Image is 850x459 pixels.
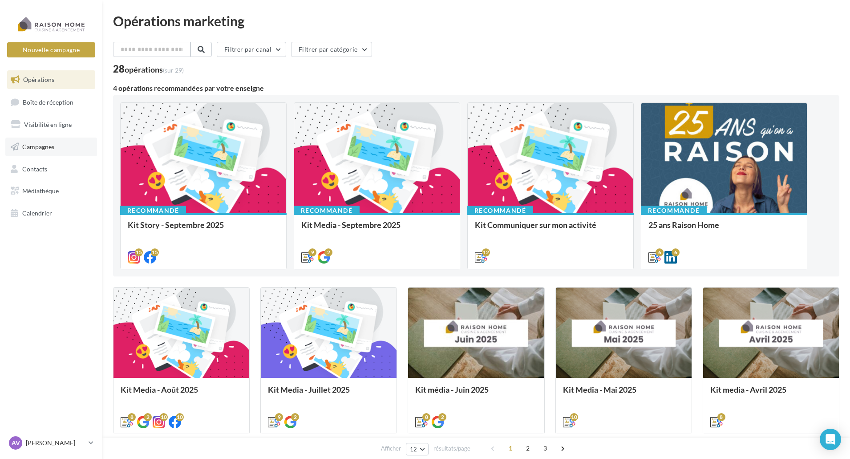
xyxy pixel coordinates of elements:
div: 12 [482,248,490,256]
a: Médiathèque [5,182,97,200]
div: 2 [438,413,446,421]
div: 15 [135,248,143,256]
div: 2 [324,248,332,256]
span: Médiathèque [22,187,59,195]
a: Opérations [5,70,97,89]
a: Campagnes [5,138,97,156]
span: résultats/page [433,444,470,453]
a: AV [PERSON_NAME] [7,435,95,451]
div: Open Intercom Messenger [820,429,841,450]
div: 8 [422,413,430,421]
div: 28 [113,64,184,74]
span: Kit Media - Juillet 2025 [268,385,350,394]
div: 4 opérations recommandées par votre enseigne [113,85,839,92]
div: 9 [308,248,316,256]
button: Filtrer par canal [217,42,286,57]
span: Kit Communiquer sur mon activité [475,220,596,230]
div: 15 [151,248,159,256]
span: Campagnes [22,143,54,150]
a: Boîte de réception [5,93,97,112]
span: 3 [538,441,552,455]
div: 10 [176,413,184,421]
span: Kit Story - Septembre 2025 [128,220,224,230]
span: Kit media - Avril 2025 [710,385,786,394]
button: 12 [406,443,429,455]
a: Contacts [5,160,97,179]
div: Recommandé [120,206,186,215]
button: Filtrer par catégorie [291,42,372,57]
p: [PERSON_NAME] [26,439,85,447]
div: 10 [570,413,578,421]
div: 8 [128,413,136,421]
span: 25 ans Raison Home [648,220,719,230]
div: 2 [144,413,152,421]
a: Calendrier [5,204,97,223]
span: Calendrier [22,209,52,217]
div: 9 [275,413,283,421]
div: 8 [717,413,725,421]
span: Kit Media - Mai 2025 [563,385,636,394]
span: Visibilité en ligne [24,121,72,128]
div: Recommandé [294,206,360,215]
div: Opérations marketing [113,14,839,28]
button: Nouvelle campagne [7,42,95,57]
span: Boîte de réception [23,98,73,106]
a: Visibilité en ligne [5,115,97,134]
span: 1 [503,441,518,455]
span: Kit Media - Septembre 2025 [301,220,401,230]
div: Recommandé [467,206,533,215]
span: Kit Media - Août 2025 [121,385,198,394]
span: 2 [521,441,535,455]
div: opérations [125,65,184,73]
span: Afficher [381,444,401,453]
span: AV [12,439,20,447]
div: Recommandé [641,206,707,215]
div: 10 [160,413,168,421]
div: 6 [656,248,664,256]
span: 12 [410,446,417,453]
span: Kit média - Juin 2025 [415,385,489,394]
div: 6 [672,248,680,256]
span: Opérations [23,76,54,83]
span: Contacts [22,165,47,172]
span: (sur 29) [163,66,184,74]
div: 2 [291,413,299,421]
